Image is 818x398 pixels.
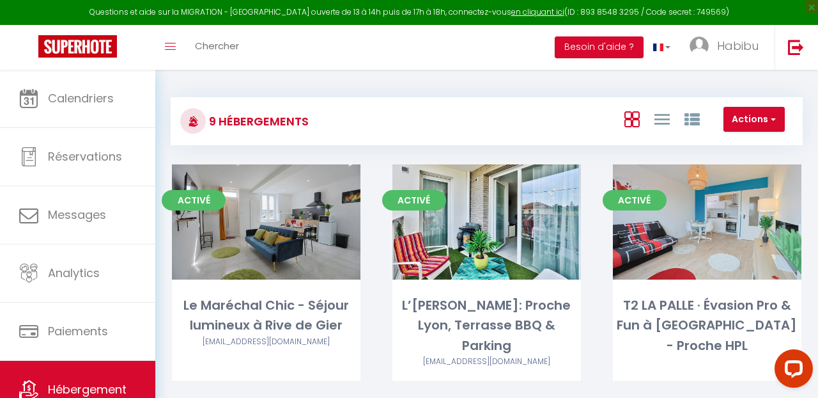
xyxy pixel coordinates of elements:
span: Messages [48,207,106,223]
h3: 9 Hébergements [206,107,309,136]
a: Vue en Liste [654,108,670,129]
a: ... Habibu [680,25,775,70]
span: Activé [162,190,226,211]
span: Habibu [717,38,759,54]
span: Chercher [195,39,239,52]
span: Analytics [48,265,100,281]
button: Actions [723,107,785,132]
span: Calendriers [48,90,114,106]
a: Editer [228,209,304,235]
a: Vue en Box [624,108,640,129]
div: Le Maréchal Chic - Séjour lumineux à Rive de Gier [172,296,360,336]
a: en cliquant ici [511,6,564,17]
div: L’[PERSON_NAME]: Proche Lyon, Terrasse BBQ & Parking [392,296,581,356]
span: Réservations [48,148,122,164]
img: Super Booking [38,35,117,58]
div: T2 LA PALLE · Évasion Pro & Fun à [GEOGRAPHIC_DATA] - Proche HPL [613,296,801,356]
button: Besoin d'aide ? [555,36,644,58]
span: Hébergement [48,381,127,397]
span: Activé [382,190,446,211]
span: Paiements [48,323,108,339]
div: Airbnb [392,356,581,368]
span: Activé [603,190,667,211]
a: Chercher [185,25,249,70]
a: Editer [668,209,745,235]
iframe: LiveChat chat widget [764,344,818,398]
img: ... [690,36,709,56]
a: Editer [448,209,525,235]
div: Airbnb [172,336,360,348]
img: logout [788,39,804,55]
a: Vue par Groupe [684,108,700,129]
